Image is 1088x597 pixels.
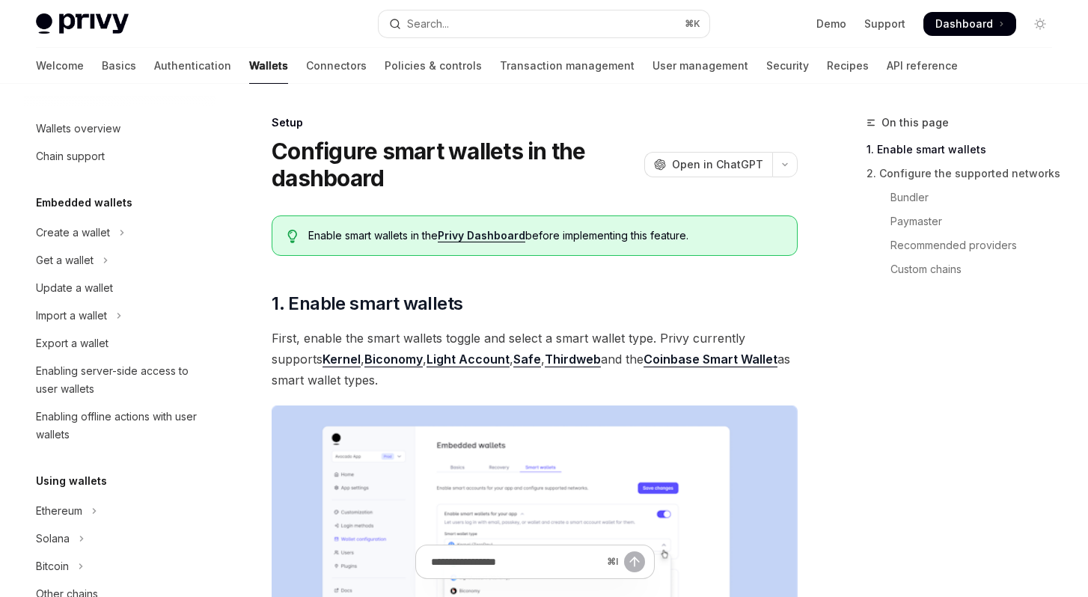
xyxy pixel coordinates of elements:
[766,48,809,84] a: Security
[827,48,869,84] a: Recipes
[513,352,541,367] a: Safe
[923,12,1016,36] a: Dashboard
[323,352,361,367] a: Kernel
[306,48,367,84] a: Connectors
[36,48,84,84] a: Welcome
[36,147,105,165] div: Chain support
[24,497,216,524] button: Toggle Ethereum section
[545,352,601,367] a: Thirdweb
[624,551,645,572] button: Send message
[272,115,798,130] div: Setup
[867,257,1064,281] a: Custom chains
[935,16,993,31] span: Dashboard
[407,15,449,33] div: Search...
[427,352,510,367] a: Light Account
[24,143,216,170] a: Chain support
[36,557,69,575] div: Bitcoin
[36,362,207,398] div: Enabling server-side access to user wallets
[24,553,216,580] button: Toggle Bitcoin section
[864,16,905,31] a: Support
[644,152,772,177] button: Open in ChatGPT
[36,13,129,34] img: light logo
[867,186,1064,209] a: Bundler
[36,334,109,352] div: Export a wallet
[24,330,216,357] a: Export a wallet
[272,138,638,192] h1: Configure smart wallets in the dashboard
[36,251,94,269] div: Get a wallet
[36,472,107,490] h5: Using wallets
[36,194,132,212] h5: Embedded wallets
[308,228,782,243] span: Enable smart wallets in the before implementing this feature.
[36,408,207,444] div: Enabling offline actions with user wallets
[249,48,288,84] a: Wallets
[24,302,216,329] button: Toggle Import a wallet section
[867,162,1064,186] a: 2. Configure the supported networks
[385,48,482,84] a: Policies & controls
[672,157,763,172] span: Open in ChatGPT
[24,115,216,142] a: Wallets overview
[272,292,462,316] span: 1. Enable smart wallets
[36,120,120,138] div: Wallets overview
[431,545,601,578] input: Ask a question...
[24,358,216,402] a: Enabling server-side access to user wallets
[36,224,110,242] div: Create a wallet
[867,209,1064,233] a: Paymaster
[887,48,958,84] a: API reference
[24,275,216,301] a: Update a wallet
[500,48,635,84] a: Transaction management
[644,352,777,367] a: Coinbase Smart Wallet
[816,16,846,31] a: Demo
[881,114,949,132] span: On this page
[24,247,216,274] button: Toggle Get a wallet section
[24,403,216,448] a: Enabling offline actions with user wallets
[102,48,136,84] a: Basics
[36,530,70,548] div: Solana
[24,525,216,552] button: Toggle Solana section
[36,307,107,325] div: Import a wallet
[438,229,525,242] a: Privy Dashboard
[287,230,298,243] svg: Tip
[867,233,1064,257] a: Recommended providers
[272,328,798,391] span: First, enable the smart wallets toggle and select a smart wallet type. Privy currently supports ,...
[379,10,709,37] button: Open search
[867,138,1064,162] a: 1. Enable smart wallets
[154,48,231,84] a: Authentication
[685,18,700,30] span: ⌘ K
[24,219,216,246] button: Toggle Create a wallet section
[1028,12,1052,36] button: Toggle dark mode
[364,352,423,367] a: Biconomy
[36,279,113,297] div: Update a wallet
[36,502,82,520] div: Ethereum
[653,48,748,84] a: User management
